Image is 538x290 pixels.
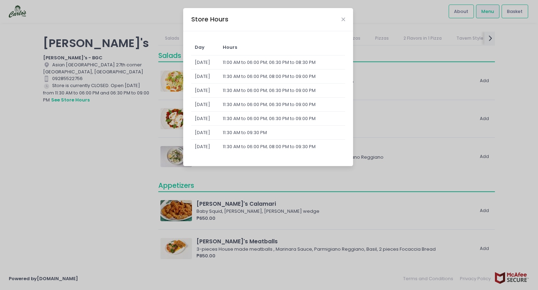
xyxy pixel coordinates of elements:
td: Hours [219,39,345,55]
td: 11:30 AM to 06:00 PM; 06:30 PM to 09:00 PM [219,112,345,126]
td: 11:30 AM to 06:00 PM; 06:30 PM to 09:00 PM [219,98,345,112]
td: [DATE] [191,98,219,112]
td: [DATE] [191,84,219,98]
button: Close [342,18,345,21]
td: [DATE] [191,140,219,154]
div: Store Hours [191,15,228,24]
td: 11:30 AM to 09:30 PM [219,126,345,140]
td: 11:30 AM to 06:00 PM; 08:00 PM to 09:00 PM [219,70,345,84]
td: Day [191,39,219,55]
td: [DATE] [191,55,219,70]
td: [DATE] [191,112,219,126]
td: 11:30 AM to 06:00 PM; 06:30 PM to 09:00 PM [219,84,345,98]
td: 11:00 AM to 06:00 PM; 06:30 PM to 08:30 PM [219,55,345,70]
td: [DATE] [191,70,219,84]
td: [DATE] [191,126,219,140]
td: 11:30 AM to 06:00 PM; 08:00 PM to 09:30 PM [219,140,345,154]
